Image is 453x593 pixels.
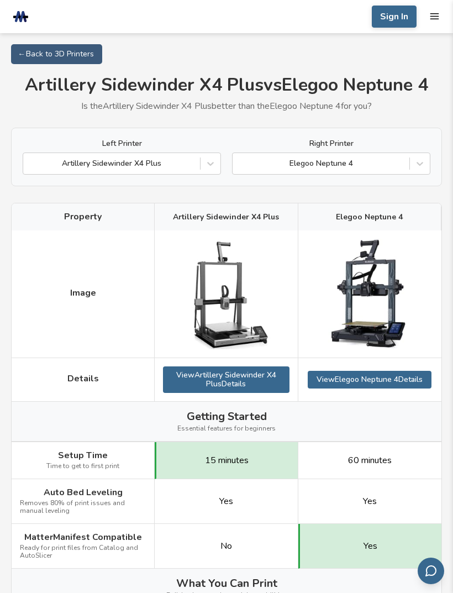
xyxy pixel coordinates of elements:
span: MatterManifest Compatible [24,532,142,542]
span: Setup Time [58,450,108,460]
button: Sign In [372,6,417,28]
input: Elegoo Neptune 4 [238,159,240,169]
img: Elegoo Neptune 4 [314,239,425,349]
span: Image [70,288,96,298]
span: 15 minutes [205,455,249,465]
span: Essential features for beginners [177,425,276,433]
span: Yes [364,541,377,551]
span: Details [67,374,99,384]
span: Artillery Sidewinder X4 Plus [173,213,279,222]
span: Removes 80% of print issues and manual leveling [20,500,146,515]
span: Yes [219,496,233,506]
span: Property [64,212,102,222]
span: Auto Bed Leveling [44,487,123,497]
input: Artillery Sidewinder X4 Plus [29,159,31,169]
span: No [220,541,232,551]
span: Getting Started [187,410,267,423]
button: mobile navigation menu [429,11,440,22]
a: ViewElegoo Neptune 4Details [308,371,431,389]
span: 60 minutes [348,455,392,465]
label: Left Printer [23,139,221,148]
span: Elegoo Neptune 4 [336,213,403,222]
img: Artillery Sidewinder X4 Plus [171,239,281,349]
span: What You Can Print [176,577,277,590]
p: Is the Artillery Sidewinder X4 Plus better than the Elegoo Neptune 4 for you? [11,101,442,111]
a: ← Back to 3D Printers [11,44,102,64]
span: Yes [363,496,377,506]
button: Send feedback via email [418,558,444,584]
span: Ready for print files from Catalog and AutoSlicer [20,544,146,560]
span: Time to get to first print [46,463,119,470]
a: ViewArtillery Sidewinder X4 PlusDetails [163,366,289,393]
label: Right Printer [232,139,430,148]
h1: Artillery Sidewinder X4 Plus vs Elegoo Neptune 4 [11,75,442,96]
